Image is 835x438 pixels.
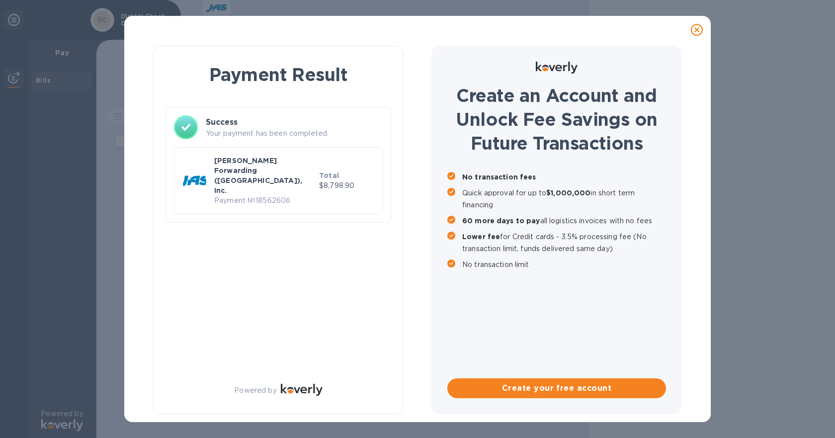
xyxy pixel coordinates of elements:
[169,62,387,87] h1: Payment Result
[536,62,578,74] img: Logo
[214,195,315,206] p: Payment № 18562606
[206,116,383,128] h3: Success
[462,231,666,255] p: for Credit cards - 3.5% processing fee (No transaction limit, funds delivered same day)
[234,385,276,396] p: Powered by
[447,84,666,155] h1: Create an Account and Unlock Fee Savings on Future Transactions
[455,382,658,394] span: Create your free account
[462,259,666,270] p: No transaction limit
[462,187,666,211] p: Quick approval for up to in short term financing
[462,173,536,181] b: No transaction fees
[281,384,323,396] img: Logo
[447,378,666,398] button: Create your free account
[462,217,540,225] b: 60 more days to pay
[546,189,590,197] b: $1,000,000
[206,128,383,139] p: Your payment has been completed.
[214,156,315,195] p: [PERSON_NAME] Forwarding ([GEOGRAPHIC_DATA]), Inc.
[319,172,339,179] b: Total
[462,233,500,241] b: Lower fee
[462,215,666,227] p: all logistics invoices with no fees
[319,180,374,191] p: $8,798.90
